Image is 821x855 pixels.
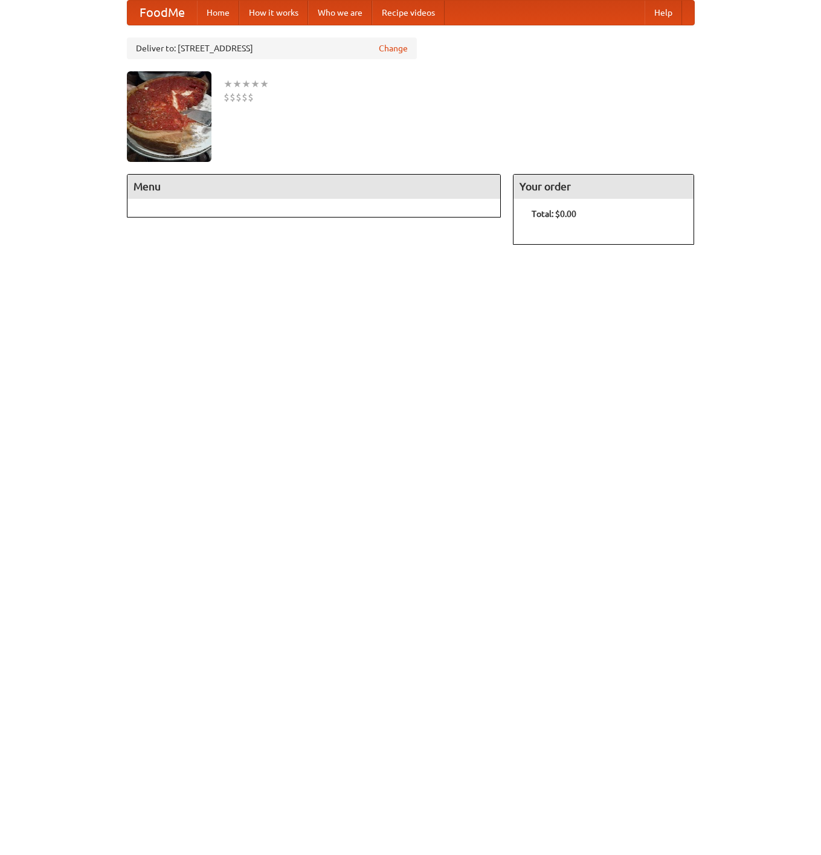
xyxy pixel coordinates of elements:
li: ★ [224,77,233,91]
li: $ [248,91,254,104]
li: $ [230,91,236,104]
a: Change [379,42,408,54]
div: Deliver to: [STREET_ADDRESS] [127,37,417,59]
a: Help [645,1,682,25]
a: How it works [239,1,308,25]
a: Recipe videos [372,1,445,25]
li: ★ [260,77,269,91]
img: angular.jpg [127,71,211,162]
a: Who we are [308,1,372,25]
a: Home [197,1,239,25]
h4: Your order [514,175,694,199]
li: $ [224,91,230,104]
li: $ [242,91,248,104]
b: Total: $0.00 [532,209,576,219]
li: ★ [242,77,251,91]
li: ★ [233,77,242,91]
a: FoodMe [127,1,197,25]
li: $ [236,91,242,104]
h4: Menu [127,175,501,199]
li: ★ [251,77,260,91]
